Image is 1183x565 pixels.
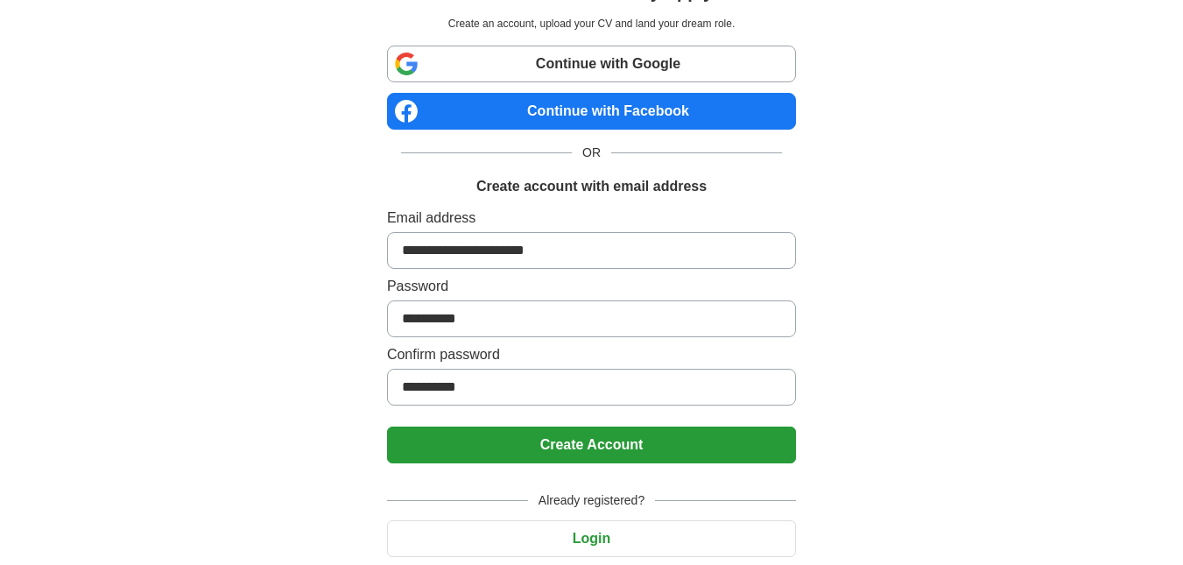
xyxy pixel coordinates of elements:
a: Login [387,531,796,546]
label: Password [387,276,796,297]
label: Email address [387,208,796,229]
button: Login [387,520,796,557]
span: Already registered? [528,491,655,510]
h1: Create account with email address [476,176,707,197]
span: OR [572,144,611,162]
label: Confirm password [387,344,796,365]
p: Create an account, upload your CV and land your dream role. [391,16,792,32]
button: Create Account [387,427,796,463]
a: Continue with Google [387,46,796,82]
a: Continue with Facebook [387,93,796,130]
